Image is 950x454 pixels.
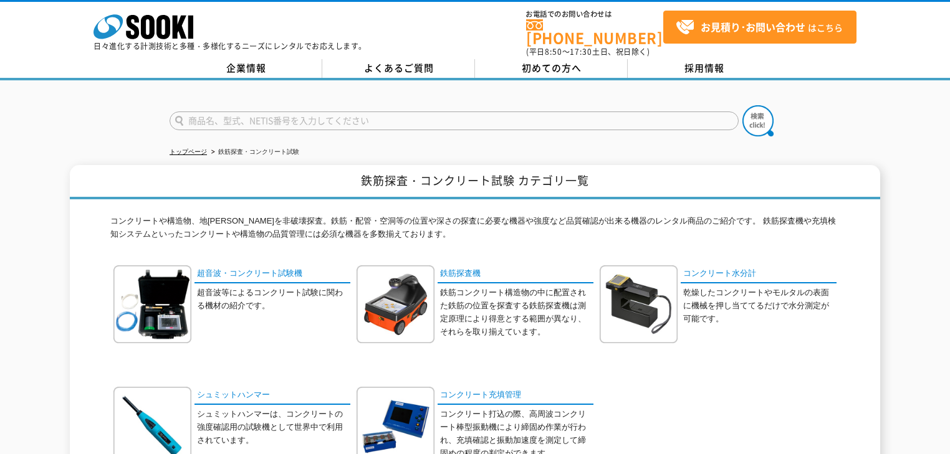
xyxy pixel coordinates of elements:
[526,19,663,45] a: [PHONE_NUMBER]
[322,59,475,78] a: よくあるご質問
[522,61,582,75] span: 初めての方へ
[440,286,593,338] p: 鉄筋コンクリート構造物の中に配置された鉄筋の位置を探査する鉄筋探査機は測定原理により得意とする範囲が異なり、それらを取り揃えています。
[681,265,837,283] a: コンクリート水分計
[170,148,207,155] a: トップページ
[526,11,663,18] span: お電話でのお問い合わせは
[194,265,350,283] a: 超音波・コンクリート試験機
[94,42,367,50] p: 日々進化する計測技術と多種・多様化するニーズにレンタルでお応えします。
[683,286,837,325] p: 乾燥したコンクリートやモルタルの表面に機械を押し当ててるだけで水分測定が可能です。
[438,387,593,405] a: コンクリート充填管理
[197,286,350,313] p: 超音波等によるコンクリート試験に関わる機材の紹介です。
[600,265,678,343] img: コンクリート水分計
[170,59,322,78] a: 企業情報
[357,265,434,343] img: 鉄筋探査機
[170,111,739,130] input: 商品名、型式、NETIS番号を入力してください
[676,18,843,37] span: はこちら
[701,19,805,34] strong: お見積り･お問い合わせ
[194,387,350,405] a: シュミットハンマー
[438,265,593,283] a: 鉄筋探査機
[70,165,880,199] h1: 鉄筋探査・コンクリート試験 カテゴリ一覧
[209,146,299,159] li: 鉄筋探査・コンクリート試験
[663,11,856,44] a: お見積り･お問い合わせはこちら
[570,46,592,57] span: 17:30
[113,265,191,343] img: 超音波・コンクリート試験機
[110,215,840,247] p: コンクリートや構造物、地[PERSON_NAME]を非破壊探査。鉄筋・配管・空洞等の位置や深さの探査に必要な機器や強度など品質確認が出来る機器のレンタル商品のご紹介です。 鉄筋探査機や充填検知シ...
[526,46,650,57] span: (平日 ～ 土日、祝日除く)
[628,59,780,78] a: 採用情報
[545,46,562,57] span: 8:50
[475,59,628,78] a: 初めての方へ
[197,408,350,447] p: シュミットハンマーは、コンクリートの強度確認用の試験機として世界中で利用されています。
[742,105,774,136] img: btn_search.png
